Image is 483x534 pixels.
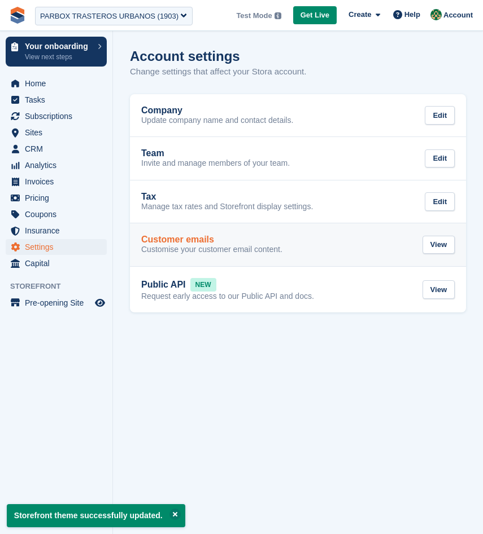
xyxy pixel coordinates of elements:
h2: Tax [141,192,156,202]
span: Account [443,10,473,21]
span: Pre-opening Site [25,295,93,311]
p: View next steps [25,52,92,62]
a: menu [6,157,107,173]
span: Insurance [25,223,93,239]
p: Manage tax rates and Storefront display settings. [141,202,313,212]
p: Request early access to our Public API and docs. [141,292,314,302]
div: PARBOX TRASTEROS URBANOS (1903) [40,11,179,22]
p: Customise your customer email content. [141,245,282,255]
span: Help [404,9,420,20]
div: View [423,280,455,299]
div: Edit [425,106,455,125]
span: Create [349,9,371,20]
a: Public API NEW Request early access to our Public API and docs. View [130,267,466,313]
span: Storefront [10,281,112,292]
span: Capital [25,255,93,271]
p: Change settings that affect your Stora account. [130,65,306,78]
a: menu [6,295,107,311]
a: Get Live [293,6,337,25]
h1: Account settings [130,48,240,64]
a: menu [6,76,107,91]
h2: Customer emails [141,235,214,245]
span: Get Live [301,10,329,21]
a: Team Invite and manage members of your team. Edit [130,137,466,180]
a: menu [6,108,107,124]
span: Invoices [25,174,93,189]
a: menu [6,174,107,189]
p: Invite and manage members of your team. [141,158,290,169]
div: View [423,236,455,254]
a: Preview store [93,296,107,310]
span: Pricing [25,190,93,206]
a: menu [6,92,107,108]
a: menu [6,223,107,239]
span: NEW [190,278,216,292]
span: Subscriptions [25,108,93,124]
span: Test Mode [236,10,272,21]
a: menu [6,125,107,140]
span: Tasks [25,92,93,108]
a: menu [6,255,107,271]
span: Analytics [25,157,93,173]
a: menu [6,190,107,206]
p: Update company name and contact details. [141,116,293,126]
img: icon-info-grey-7440780725fd019a000dd9b08b2336e03edf1995a4989e88bcd33f0948082b44.svg [275,12,281,19]
a: Company Update company name and contact details. Edit [130,94,466,137]
img: Aaron [430,9,442,20]
a: Tax Manage tax rates and Storefront display settings. Edit [130,180,466,223]
img: stora-icon-8386f47178a22dfd0bd8f6a31ec36ba5ce8667c1dd55bd0f319d3a0aa187defe.svg [9,7,26,24]
div: Edit [425,149,455,168]
span: Home [25,76,93,91]
h2: Team [141,148,164,158]
p: Your onboarding [25,42,92,50]
h2: Company [141,105,182,116]
a: Your onboarding View next steps [6,37,107,67]
a: Customer emails Customise your customer email content. View [130,223,466,266]
a: menu [6,239,107,255]
h2: Public API [141,280,186,290]
span: Settings [25,239,93,255]
a: menu [6,206,107,222]
span: Sites [25,125,93,140]
a: menu [6,141,107,157]
p: Storefront theme successfully updated. [7,504,185,527]
span: Coupons [25,206,93,222]
div: Edit [425,192,455,211]
span: CRM [25,141,93,157]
